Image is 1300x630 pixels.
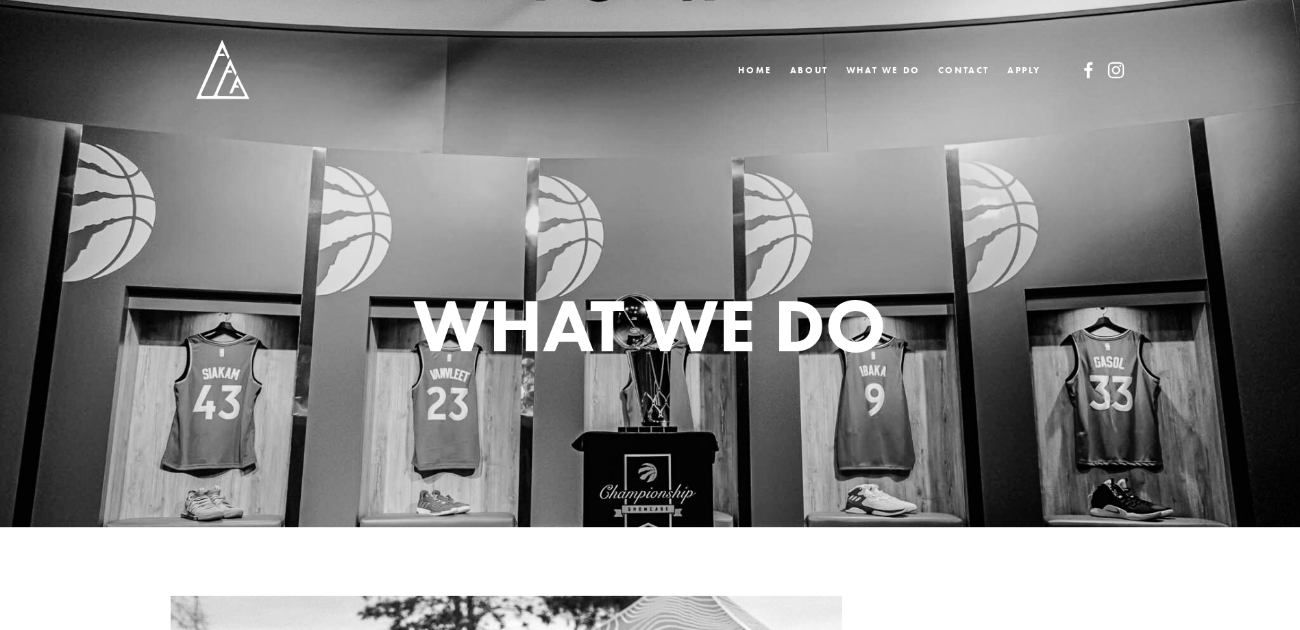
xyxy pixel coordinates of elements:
[171,21,270,120] img: 3 Peaks Marketing
[1007,60,1041,80] a: APPLY
[790,60,829,80] a: ABOUT
[846,60,920,80] a: WHAT WE DO
[938,60,990,80] a: CONTACT
[413,279,886,371] strong: WHAT WE DO
[738,60,772,80] a: Home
